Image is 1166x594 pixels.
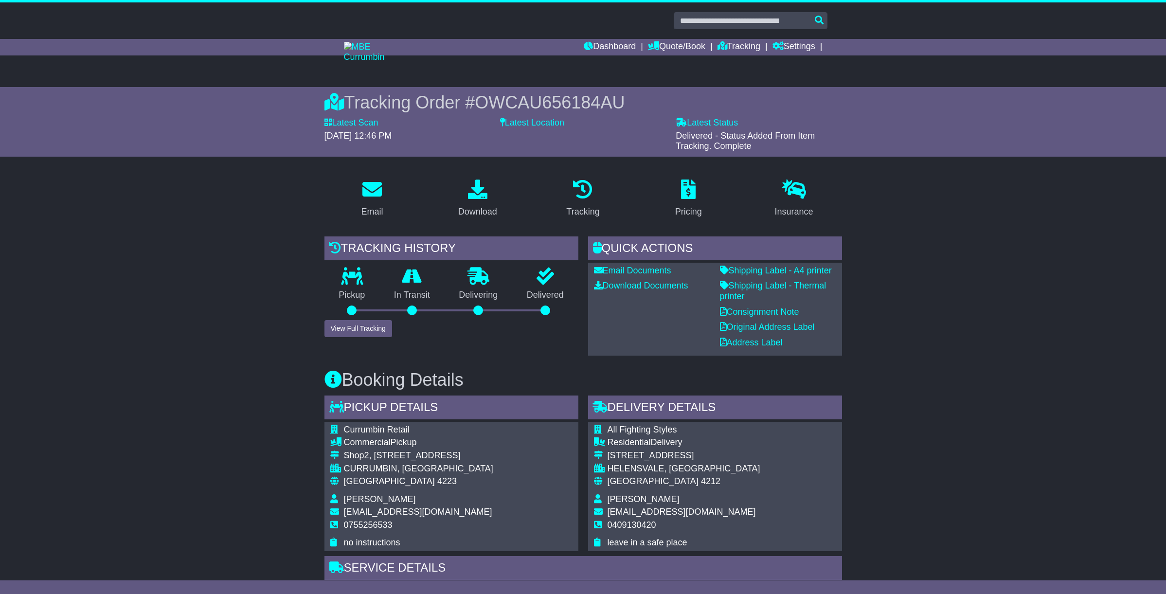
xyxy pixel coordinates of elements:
[608,437,651,447] span: Residential
[608,494,680,504] span: [PERSON_NAME]
[648,39,705,55] a: Quote/Book
[608,425,677,434] span: All Fighting Styles
[355,176,389,222] a: Email
[676,118,738,128] label: Latest Status
[445,290,513,301] p: Delivering
[344,507,492,517] span: [EMAIL_ADDRESS][DOMAIN_NAME]
[324,396,578,422] div: Pickup Details
[324,118,378,128] label: Latest Scan
[344,464,493,474] div: CURRUMBIN, [GEOGRAPHIC_DATA]
[608,437,760,448] div: Delivery
[584,39,636,55] a: Dashboard
[720,338,783,347] a: Address Label
[344,425,410,434] span: Currumbin Retail
[344,538,400,547] span: no instructions
[594,281,688,290] a: Download Documents
[676,131,815,151] span: Delivered - Status Added From Item Tracking. Complete
[560,176,606,222] a: Tracking
[720,307,799,317] a: Consignment Note
[379,290,445,301] p: In Transit
[608,464,760,474] div: HELENSVALE, [GEOGRAPHIC_DATA]
[344,450,493,461] div: Shop2, [STREET_ADDRESS]
[458,205,497,218] div: Download
[675,205,702,218] div: Pricing
[566,205,599,218] div: Tracking
[608,507,756,517] span: [EMAIL_ADDRESS][DOMAIN_NAME]
[437,476,457,486] span: 4223
[720,266,832,275] a: Shipping Label - A4 printer
[701,476,720,486] span: 4212
[588,396,842,422] div: Delivery Details
[772,39,815,55] a: Settings
[344,437,391,447] span: Commercial
[452,176,503,222] a: Download
[594,266,671,275] a: Email Documents
[324,290,380,301] p: Pickup
[669,176,708,222] a: Pricing
[324,320,392,337] button: View Full Tracking
[608,450,760,461] div: [STREET_ADDRESS]
[344,437,493,448] div: Pickup
[512,290,578,301] p: Delivered
[324,236,578,263] div: Tracking history
[775,205,813,218] div: Insurance
[588,236,842,263] div: Quick Actions
[344,476,435,486] span: [GEOGRAPHIC_DATA]
[720,281,826,301] a: Shipping Label - Thermal printer
[324,92,842,113] div: Tracking Order #
[344,494,416,504] span: [PERSON_NAME]
[475,92,625,112] span: OWCAU656184AU
[324,556,842,582] div: Service Details
[720,322,815,332] a: Original Address Label
[344,520,393,530] span: 0755256533
[718,39,760,55] a: Tracking
[769,176,820,222] a: Insurance
[361,205,383,218] div: Email
[608,538,687,547] span: leave in a safe place
[608,520,656,530] span: 0409130420
[324,131,392,141] span: [DATE] 12:46 PM
[608,476,699,486] span: [GEOGRAPHIC_DATA]
[324,370,842,390] h3: Booking Details
[500,118,564,128] label: Latest Location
